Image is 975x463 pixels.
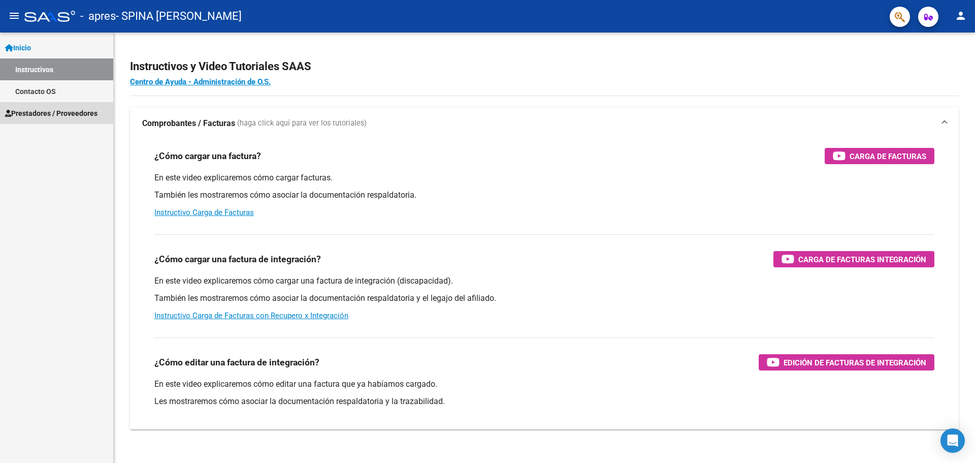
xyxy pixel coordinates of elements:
[154,311,348,320] a: Instructivo Carga de Facturas con Recupero x Integración
[154,190,934,201] p: También les mostraremos cómo asociar la documentación respaldatoria.
[8,10,20,22] mat-icon: menu
[80,5,116,27] span: - apres
[955,10,967,22] mat-icon: person
[142,118,235,129] strong: Comprobantes / Facturas
[130,140,959,429] div: Comprobantes / Facturas (haga click aquí para ver los tutoriales)
[773,251,934,267] button: Carga de Facturas Integración
[130,107,959,140] mat-expansion-panel-header: Comprobantes / Facturas (haga click aquí para ver los tutoriales)
[116,5,242,27] span: - SPINA [PERSON_NAME]
[850,150,926,163] span: Carga de Facturas
[825,148,934,164] button: Carga de Facturas
[154,252,321,266] h3: ¿Cómo cargar una factura de integración?
[154,379,934,390] p: En este video explicaremos cómo editar una factura que ya habíamos cargado.
[154,172,934,183] p: En este video explicaremos cómo cargar facturas.
[154,293,934,304] p: También les mostraremos cómo asociar la documentación respaldatoria y el legajo del afiliado.
[5,108,97,119] span: Prestadores / Proveedores
[798,253,926,266] span: Carga de Facturas Integración
[154,275,934,287] p: En este video explicaremos cómo cargar una factura de integración (discapacidad).
[154,149,261,163] h3: ¿Cómo cargar una factura?
[154,208,254,217] a: Instructivo Carga de Facturas
[5,42,31,53] span: Inicio
[154,355,319,369] h3: ¿Cómo editar una factura de integración?
[154,396,934,407] p: Les mostraremos cómo asociar la documentación respaldatoria y la trazabilidad.
[130,57,959,76] h2: Instructivos y Video Tutoriales SAAS
[784,356,926,369] span: Edición de Facturas de integración
[237,118,367,129] span: (haga click aquí para ver los tutoriales)
[759,354,934,371] button: Edición de Facturas de integración
[940,428,965,453] div: Open Intercom Messenger
[130,77,271,86] a: Centro de Ayuda - Administración de O.S.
